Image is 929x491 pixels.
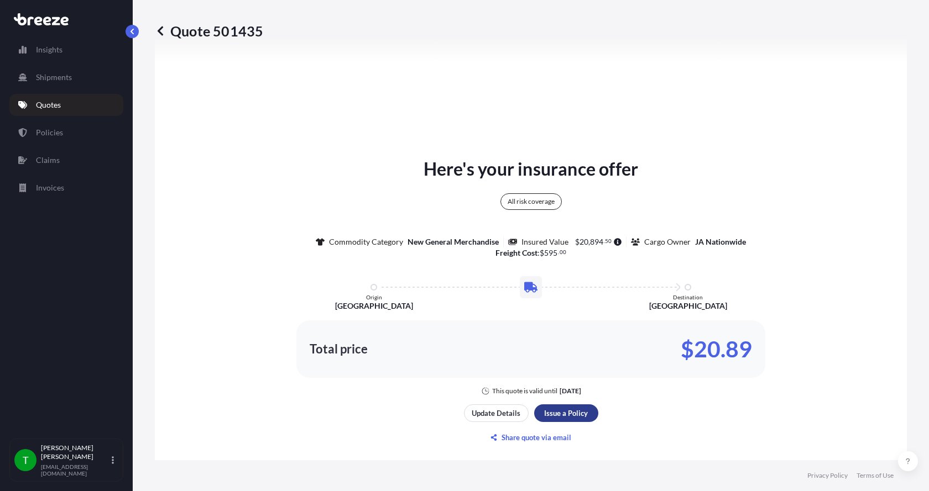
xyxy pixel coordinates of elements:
p: New General Merchandise [408,236,499,247]
p: $20.89 [681,340,752,358]
p: [EMAIL_ADDRESS][DOMAIN_NAME] [41,463,109,477]
p: Origin [366,294,382,300]
p: JA Nationwide [695,236,746,247]
p: This quote is valid until [492,387,557,395]
p: [DATE] [560,387,581,395]
a: Policies [9,122,123,144]
span: , [588,238,590,246]
p: Update Details [472,408,520,419]
p: Here's your insurance offer [424,156,638,182]
b: Freight Cost [495,248,537,257]
span: 00 [560,250,566,254]
button: Update Details [464,404,529,422]
p: Share quote via email [502,432,571,443]
div: All risk coverage [500,193,562,210]
span: . [604,239,605,243]
span: $ [540,249,544,257]
button: Issue a Policy [534,404,598,422]
p: : [495,247,566,258]
span: T [23,455,29,466]
span: 50 [605,239,612,243]
span: . [558,250,559,254]
p: Policies [36,127,63,138]
span: $ [575,238,580,246]
p: Destination [673,294,703,300]
p: Total price [310,344,368,355]
p: [GEOGRAPHIC_DATA] [649,300,727,312]
p: [GEOGRAPHIC_DATA] [335,300,413,312]
span: 595 [544,249,557,257]
a: Insights [9,39,123,61]
p: Quotes [36,99,61,110]
p: Insights [36,44,62,55]
p: [PERSON_NAME] [PERSON_NAME] [41,444,109,461]
p: Shipments [36,72,72,83]
a: Claims [9,149,123,171]
button: Share quote via email [464,429,598,446]
p: Insured Value [521,236,568,247]
p: Commodity Category [329,236,403,247]
a: Terms of Use [857,471,894,480]
a: Privacy Policy [807,471,848,480]
span: 894 [590,238,603,246]
p: Invoices [36,182,64,193]
a: Invoices [9,177,123,199]
a: Quotes [9,94,123,116]
span: 20 [580,238,588,246]
p: Claims [36,155,60,166]
a: Shipments [9,66,123,88]
p: Quote 501435 [155,22,263,40]
p: Cargo Owner [644,236,691,247]
p: Issue a Policy [544,408,588,419]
